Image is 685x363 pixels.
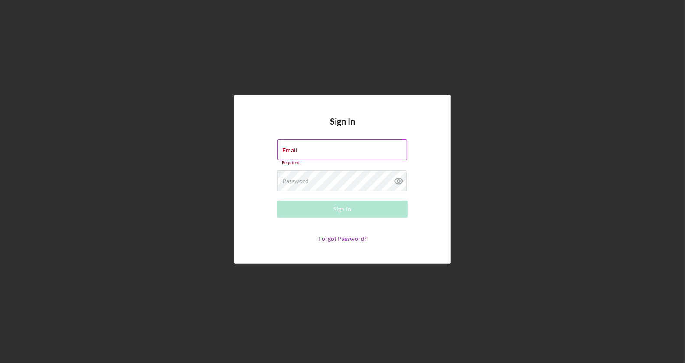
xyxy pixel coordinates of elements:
label: Email [282,147,297,154]
a: Forgot Password? [318,235,367,242]
h4: Sign In [330,117,355,139]
button: Sign In [277,201,408,218]
label: Password [282,178,309,185]
div: Sign In [334,201,352,218]
div: Required [277,160,408,165]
